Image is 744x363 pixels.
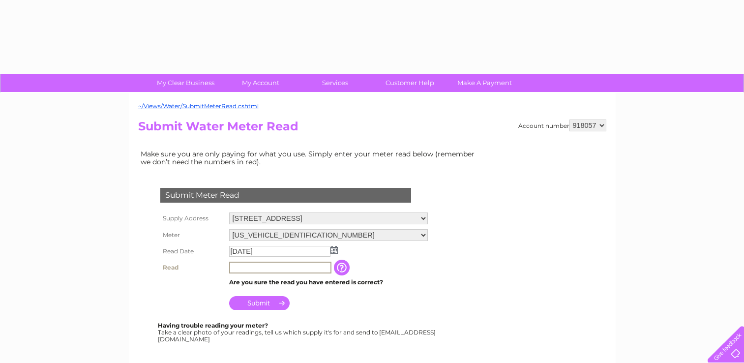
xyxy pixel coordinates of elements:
td: Make sure you are only paying for what you use. Simply enter your meter read below (remember we d... [138,148,482,168]
input: Submit [229,296,290,310]
a: My Clear Business [145,74,226,92]
a: My Account [220,74,301,92]
td: Are you sure the read you have entered is correct? [227,276,430,289]
b: Having trouble reading your meter? [158,322,268,329]
input: Information [334,260,352,275]
a: Make A Payment [444,74,525,92]
th: Meter [158,227,227,243]
div: Account number [518,120,606,131]
img: ... [330,246,338,254]
th: Supply Address [158,210,227,227]
a: ~/Views/Water/SubmitMeterRead.cshtml [138,102,259,110]
th: Read Date [158,243,227,259]
h2: Submit Water Meter Read [138,120,606,138]
div: Take a clear photo of your readings, tell us which supply it's for and send to [EMAIL_ADDRESS][DO... [158,322,437,342]
a: Services [295,74,376,92]
th: Read [158,259,227,276]
a: Customer Help [369,74,450,92]
div: Submit Meter Read [160,188,411,203]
